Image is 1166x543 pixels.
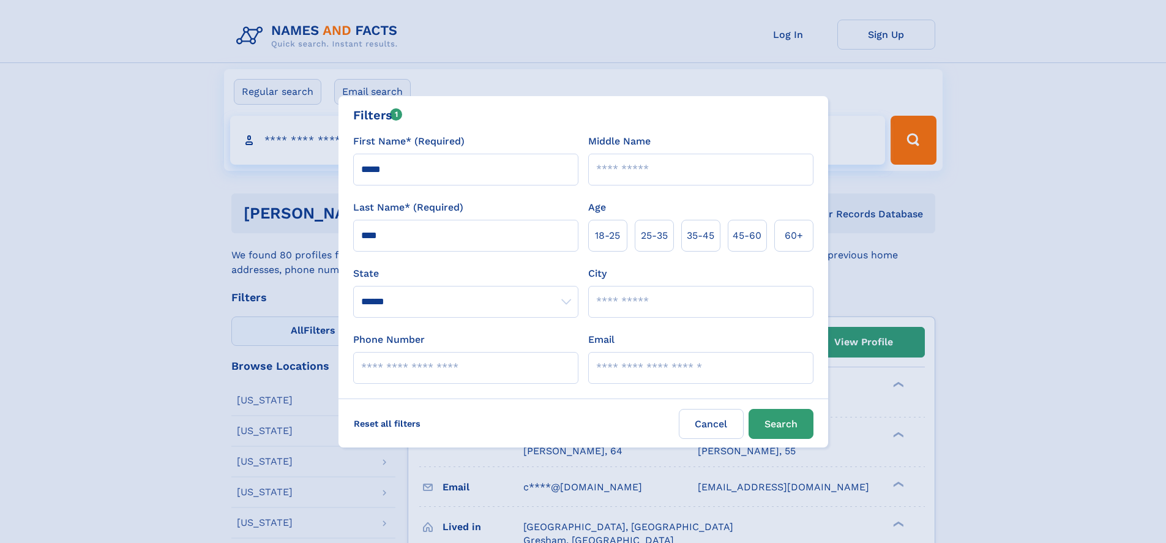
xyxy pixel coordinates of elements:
[733,228,761,243] span: 45‑60
[588,134,651,149] label: Middle Name
[588,200,606,215] label: Age
[595,228,620,243] span: 18‑25
[679,409,744,439] label: Cancel
[641,228,668,243] span: 25‑35
[749,409,813,439] button: Search
[588,266,607,281] label: City
[353,106,403,124] div: Filters
[353,200,463,215] label: Last Name* (Required)
[785,228,803,243] span: 60+
[687,228,714,243] span: 35‑45
[353,332,425,347] label: Phone Number
[588,332,615,347] label: Email
[346,409,428,438] label: Reset all filters
[353,266,578,281] label: State
[353,134,465,149] label: First Name* (Required)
